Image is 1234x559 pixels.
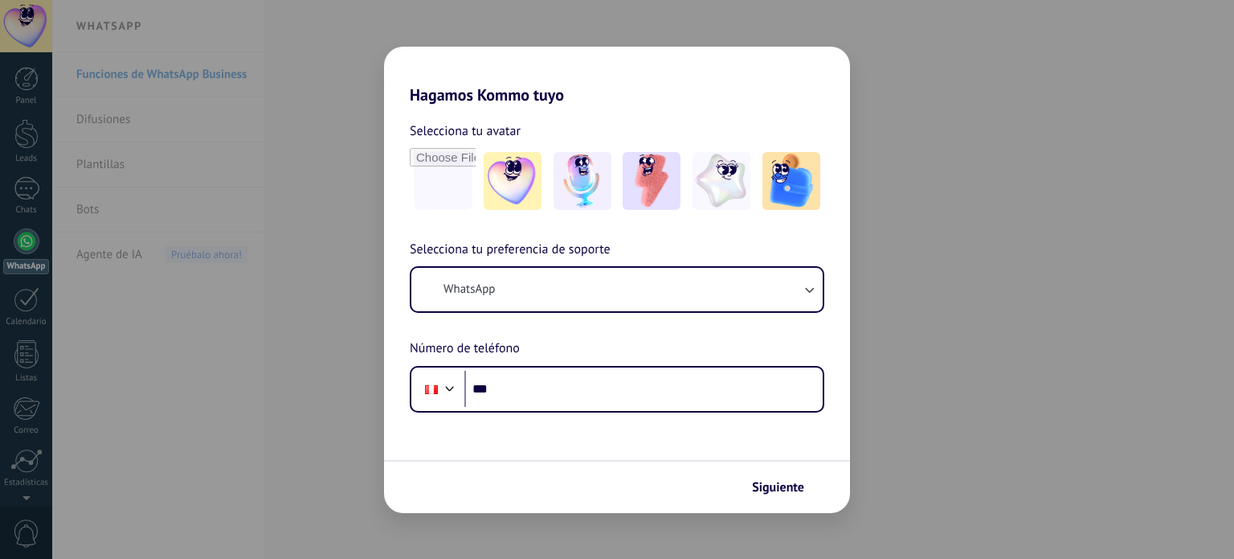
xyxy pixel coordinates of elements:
img: -3.jpeg [623,152,680,210]
span: Selecciona tu preferencia de soporte [410,240,611,261]
img: -4.jpeg [693,152,750,210]
img: -2.jpeg [554,152,611,210]
span: Siguiente [752,482,804,493]
h2: Hagamos Kommo tuyo [384,47,850,105]
span: WhatsApp [443,282,495,298]
button: Siguiente [745,474,826,501]
span: Selecciona tu avatar [410,121,521,142]
img: -5.jpeg [762,152,820,210]
img: -1.jpeg [484,152,541,210]
div: Peru: + 51 [416,372,447,406]
button: WhatsApp [411,268,823,311]
span: Número de teléfono [410,339,520,360]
